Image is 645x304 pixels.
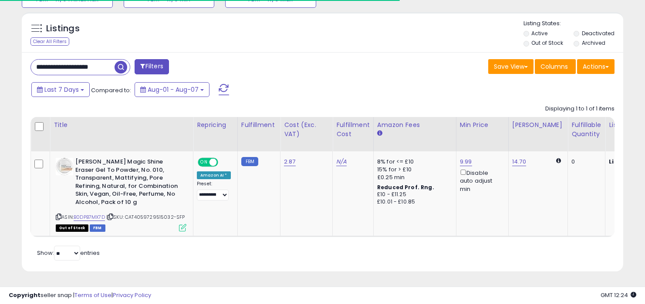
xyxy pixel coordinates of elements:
span: Last 7 Days [44,85,79,94]
p: Listing States: [523,20,623,28]
button: Columns [535,59,576,74]
div: Disable auto adjust min [460,168,502,193]
a: N/A [336,157,347,166]
span: Columns [540,62,568,71]
a: Privacy Policy [113,291,151,299]
div: £10.01 - £10.85 [377,198,449,206]
span: | SKU: CAT4059729515032-SFP [106,214,185,220]
span: ON [199,159,209,166]
div: 0 [571,158,598,166]
img: 410IvhMtzFL._SL40_.jpg [56,158,73,175]
div: 15% for > £10 [377,166,449,174]
small: Amazon Fees. [377,130,382,137]
button: Filters [135,59,169,74]
strong: Copyright [9,291,41,299]
div: £0.25 min [377,174,449,181]
div: ASIN: [56,158,186,231]
div: Displaying 1 to 1 of 1 items [545,105,615,113]
span: Aug-01 - Aug-07 [148,85,199,94]
b: Reduced Prof. Rng. [377,184,434,191]
small: FBM [241,157,258,166]
span: FBM [90,224,105,232]
a: 2.87 [284,157,296,166]
div: Cost (Exc. VAT) [284,120,329,139]
div: Min Price [460,120,505,130]
div: Fulfillment [241,120,277,130]
span: All listings that are currently out of stock and unavailable for purchase on Amazon [56,224,88,232]
a: 14.70 [512,157,526,166]
div: Clear All Filters [30,37,69,46]
b: [PERSON_NAME] Magic Shine Eraser Gel To Powder, No. 010, Transparent, Mattifying, Pore Refining, ... [75,158,181,208]
div: Title [54,120,189,130]
a: Terms of Use [74,291,111,299]
span: Compared to: [91,86,131,94]
label: Deactivated [582,30,615,37]
div: Fulfillment Cost [336,120,370,139]
a: 9.99 [460,157,472,166]
div: Repricing [197,120,234,130]
label: Out of Stock [531,39,563,47]
span: Show: entries [37,249,100,257]
div: Preset: [197,181,231,200]
button: Aug-01 - Aug-07 [135,82,209,97]
div: seller snap | | [9,291,151,300]
span: 2025-08-15 12:24 GMT [601,291,636,299]
div: [PERSON_NAME] [512,120,564,130]
div: 8% for <= £10 [377,158,449,166]
div: £10 - £11.25 [377,191,449,198]
label: Archived [582,39,605,47]
button: Last 7 Days [31,82,90,97]
div: Amazon Fees [377,120,453,130]
div: Fulfillable Quantity [571,120,601,139]
div: Amazon AI * [197,171,231,179]
label: Active [531,30,547,37]
a: B0DPB7MX7D [74,214,105,221]
button: Actions [577,59,615,74]
button: Save View [488,59,534,74]
span: OFF [217,159,231,166]
h5: Listings [46,23,80,35]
